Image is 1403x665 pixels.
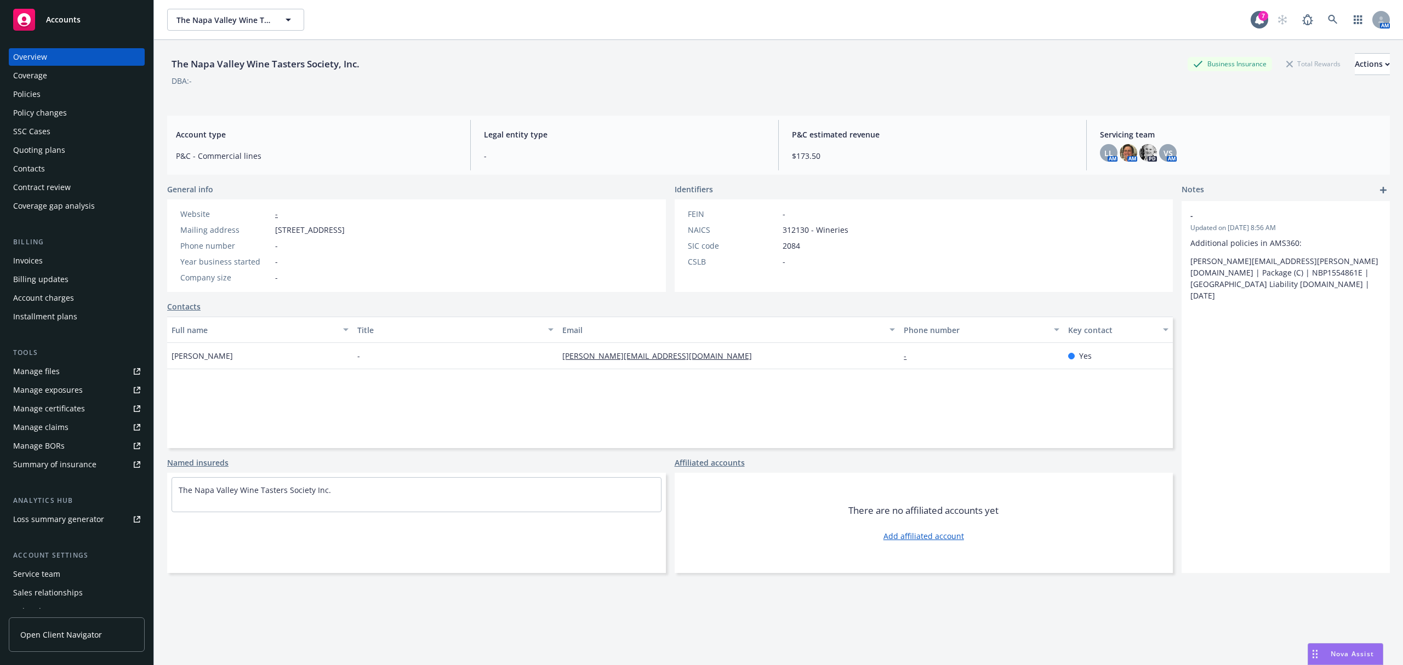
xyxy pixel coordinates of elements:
[167,301,201,312] a: Contacts
[275,272,278,283] span: -
[13,584,83,601] div: Sales relationships
[13,123,50,140] div: SSC Cases
[172,75,192,87] div: DBA: -
[1355,53,1390,75] button: Actions
[9,4,145,35] a: Accounts
[176,150,457,162] span: P&C - Commercial lines
[675,184,713,195] span: Identifiers
[9,347,145,358] div: Tools
[9,456,145,473] a: Summary of insurance
[275,240,278,251] span: -
[9,584,145,601] a: Sales relationships
[783,256,785,267] span: -
[9,141,145,159] a: Quoting plans
[9,363,145,380] a: Manage files
[13,104,67,122] div: Policy changes
[1377,184,1390,197] a: add
[13,381,83,399] div: Manage exposures
[167,57,364,71] div: The Napa Valley Wine Tasters Society, Inc.
[783,224,848,236] span: 312130 - Wineries
[13,179,71,196] div: Contract review
[353,317,558,343] button: Title
[167,317,353,343] button: Full name
[9,85,145,103] a: Policies
[9,437,145,455] a: Manage BORs
[1281,57,1346,71] div: Total Rewards
[9,565,145,583] a: Service team
[1331,649,1374,658] span: Nova Assist
[1182,184,1204,197] span: Notes
[180,208,271,220] div: Website
[1120,144,1137,162] img: photo
[792,129,1073,140] span: P&C estimated revenue
[1271,9,1293,31] a: Start snowing
[13,308,77,325] div: Installment plans
[167,184,213,195] span: General info
[13,197,95,215] div: Coverage gap analysis
[9,603,145,620] a: Related accounts
[1190,237,1381,249] p: Additional policies in AMS360:
[13,603,76,620] div: Related accounts
[1368,210,1381,223] a: remove
[167,9,304,31] button: The Napa Valley Wine Tasters Society, Inc.
[172,324,337,336] div: Full name
[167,457,229,468] a: Named insureds
[13,160,45,177] div: Contacts
[180,272,271,283] div: Company size
[357,324,541,336] div: Title
[13,400,85,417] div: Manage certificates
[1353,210,1366,223] a: edit
[180,240,271,251] div: Phone number
[13,437,65,455] div: Manage BORs
[883,530,964,542] a: Add affiliated account
[783,240,800,251] span: 2084
[558,317,899,343] button: Email
[13,271,69,288] div: Billing updates
[176,14,271,26] span: The Napa Valley Wine Tasters Society, Inc.
[1258,11,1268,21] div: 7
[9,123,145,140] a: SSC Cases
[9,67,145,84] a: Coverage
[13,456,96,473] div: Summary of insurance
[180,256,271,267] div: Year business started
[13,67,47,84] div: Coverage
[562,351,761,361] a: [PERSON_NAME][EMAIL_ADDRESS][DOMAIN_NAME]
[176,129,457,140] span: Account type
[1188,57,1272,71] div: Business Insurance
[13,141,65,159] div: Quoting plans
[9,237,145,248] div: Billing
[275,209,278,219] a: -
[20,629,102,640] span: Open Client Navigator
[1079,350,1092,362] span: Yes
[1190,255,1381,301] p: [PERSON_NAME][EMAIL_ADDRESS][PERSON_NAME][DOMAIN_NAME] | Package (C) | NBP1554861E | [GEOGRAPHIC_...
[179,485,331,495] a: The Napa Valley Wine Tasters Society Inc.
[9,550,145,561] div: Account settings
[13,48,47,66] div: Overview
[13,565,60,583] div: Service team
[172,350,233,362] span: [PERSON_NAME]
[9,48,145,66] a: Overview
[9,271,145,288] a: Billing updates
[688,256,778,267] div: CSLB
[904,351,915,361] a: -
[9,511,145,528] a: Loss summary generator
[9,381,145,399] span: Manage exposures
[675,457,745,468] a: Affiliated accounts
[1100,129,1381,140] span: Servicing team
[9,419,145,436] a: Manage claims
[1308,643,1383,665] button: Nova Assist
[9,160,145,177] a: Contacts
[1064,317,1173,343] button: Key contact
[688,208,778,220] div: FEIN
[688,240,778,251] div: SIC code
[357,350,360,362] span: -
[484,129,765,140] span: Legal entity type
[1190,210,1353,221] span: -
[13,511,104,528] div: Loss summary generator
[783,208,785,220] span: -
[9,252,145,270] a: Invoices
[13,289,74,307] div: Account charges
[180,224,271,236] div: Mailing address
[275,224,345,236] span: [STREET_ADDRESS]
[1139,144,1157,162] img: photo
